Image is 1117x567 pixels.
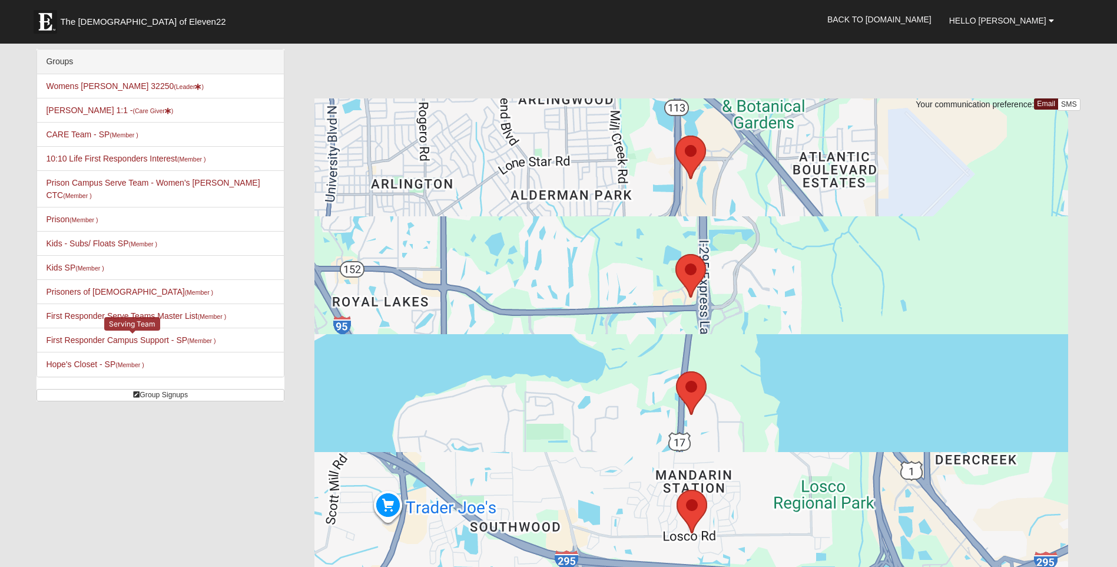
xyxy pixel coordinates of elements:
small: (Member ) [110,131,138,139]
small: (Member ) [187,337,216,344]
a: First Responder Campus Support - SP(Member ) [46,335,216,345]
small: (Member ) [63,192,91,199]
a: Prisoners of [DEMOGRAPHIC_DATA](Member ) [46,287,213,296]
div: Groups [37,50,284,74]
small: (Member ) [75,265,104,272]
a: Womens [PERSON_NAME] 32250(Leader) [46,81,204,91]
small: (Member ) [198,313,226,320]
a: SMS [1058,98,1080,111]
span: Hello [PERSON_NAME] [949,16,1046,25]
a: Email [1034,98,1058,110]
a: Hello [PERSON_NAME] [940,6,1063,35]
a: Prison(Member ) [46,215,98,224]
a: Back to [DOMAIN_NAME] [818,5,940,34]
small: (Member ) [177,156,205,163]
small: (Member ) [185,289,213,296]
span: The [DEMOGRAPHIC_DATA] of Eleven22 [60,16,226,28]
a: Prison Campus Serve Team - Women's [PERSON_NAME] CTC(Member ) [46,178,260,200]
a: [PERSON_NAME] 1:1 -(Care Giver) [46,106,173,115]
small: (Member ) [69,216,98,223]
a: Kids - Subs/ Floats SP(Member ) [46,239,157,248]
a: CARE Team - SP(Member ) [46,130,138,139]
small: (Member ) [128,240,157,248]
div: Serving Team [104,317,160,331]
a: Hope's Closet - SP(Member ) [46,360,144,369]
a: Group Signups [37,389,284,401]
a: The [DEMOGRAPHIC_DATA] of Eleven22 [28,4,263,34]
a: First Responder Serve Teams Master List(Member ) [46,311,226,321]
a: 10:10 Life First Responders Interest(Member ) [46,154,205,163]
a: Kids SP(Member ) [46,263,104,272]
small: (Member ) [115,361,144,368]
small: (Leader ) [174,83,204,90]
img: Eleven22 logo [34,10,57,34]
span: Your communication preference: [916,100,1034,109]
small: (Care Giver ) [132,107,173,114]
